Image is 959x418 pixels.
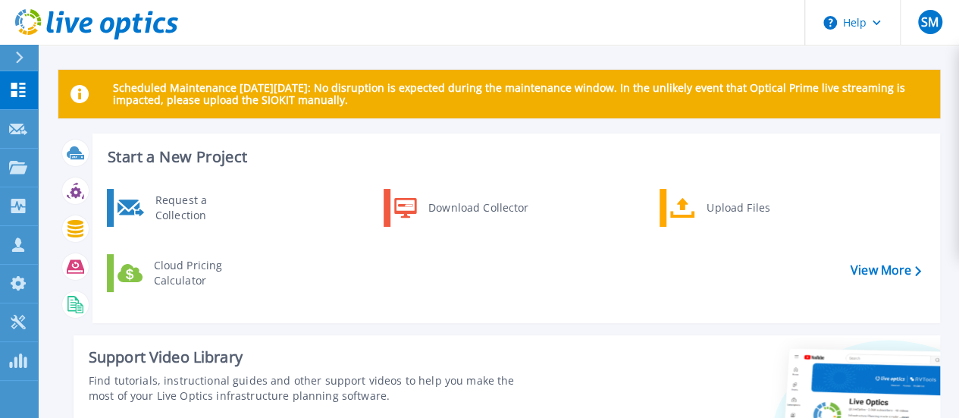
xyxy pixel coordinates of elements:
[421,193,535,223] div: Download Collector
[113,82,928,106] p: Scheduled Maintenance [DATE][DATE]: No disruption is expected during the maintenance window. In t...
[146,258,259,288] div: Cloud Pricing Calculator
[108,149,920,165] h3: Start a New Project
[89,373,539,404] div: Find tutorials, instructional guides and other support videos to help you make the most of your L...
[384,189,539,227] a: Download Collector
[660,189,815,227] a: Upload Files
[107,189,262,227] a: Request a Collection
[89,347,539,367] div: Support Video Library
[851,263,921,278] a: View More
[148,193,259,223] div: Request a Collection
[699,193,811,223] div: Upload Files
[107,254,262,292] a: Cloud Pricing Calculator
[921,16,939,28] span: SM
